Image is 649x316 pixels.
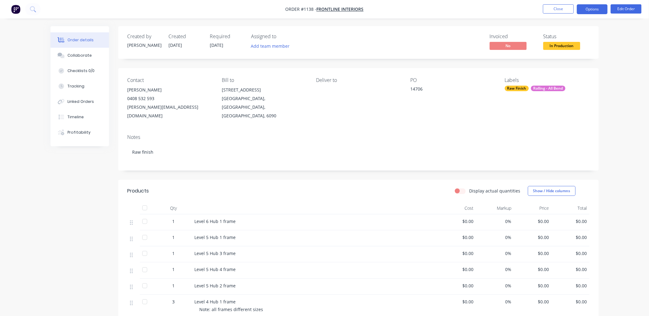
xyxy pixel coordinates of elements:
[611,4,642,14] button: Edit Order
[531,86,566,91] div: Rolling - All Bend
[51,94,109,109] button: Linked Orders
[210,34,244,39] div: Required
[251,34,313,39] div: Assigned to
[200,306,263,312] span: Note: all frames different sizes
[195,234,236,240] span: Level 5 Hub 1 frame
[195,266,236,272] span: Level 5 Hub 4 frame
[505,77,589,83] div: Labels
[195,218,236,224] span: Level 6 Hub 1 frame
[172,250,175,257] span: 1
[195,283,236,289] span: Level 5 Hub 2 frame
[172,298,175,305] span: 3
[441,298,474,305] span: $0.00
[411,77,495,83] div: PO
[155,202,192,214] div: Qty
[172,266,175,273] span: 1
[128,86,212,94] div: [PERSON_NAME]
[222,86,306,94] div: [STREET_ADDRESS]
[51,32,109,48] button: Order details
[517,234,550,241] span: $0.00
[67,130,91,135] div: Profitability
[517,298,550,305] span: $0.00
[441,250,474,257] span: $0.00
[67,99,94,104] div: Linked Orders
[67,114,84,120] div: Timeline
[554,282,587,289] span: $0.00
[128,42,161,48] div: [PERSON_NAME]
[505,86,529,91] div: Raw Finish
[67,37,94,43] div: Order details
[128,143,590,161] div: Raw finish
[128,103,212,120] div: [PERSON_NAME][EMAIL_ADDRESS][DOMAIN_NAME]
[439,202,477,214] div: Cost
[286,6,317,12] span: Order #1138 -
[128,86,212,120] div: [PERSON_NAME]0408 532 593[PERSON_NAME][EMAIL_ADDRESS][DOMAIN_NAME]
[469,188,521,194] label: Display actual quantities
[316,77,400,83] div: Deliver to
[67,53,92,58] div: Collaborate
[543,42,580,50] span: In Production
[128,187,149,195] div: Products
[169,34,203,39] div: Created
[51,125,109,140] button: Profitability
[577,4,608,14] button: Options
[195,250,236,256] span: Level 5 Hub 3 frame
[517,218,550,225] span: $0.00
[554,266,587,273] span: $0.00
[441,282,474,289] span: $0.00
[479,266,512,273] span: 0%
[517,266,550,273] span: $0.00
[222,94,306,120] div: [GEOGRAPHIC_DATA], [GEOGRAPHIC_DATA], [GEOGRAPHIC_DATA], 6090
[128,94,212,103] div: 0408 532 593
[552,202,590,214] div: Total
[169,42,182,48] span: [DATE]
[543,4,574,14] button: Close
[317,6,364,12] a: Frontline Interiors
[51,63,109,79] button: Checklists 0/0
[528,186,576,196] button: Show / Hide columns
[67,83,84,89] div: Tracking
[514,202,552,214] div: Price
[479,234,512,241] span: 0%
[479,250,512,257] span: 0%
[51,79,109,94] button: Tracking
[554,218,587,225] span: $0.00
[543,34,590,39] div: Status
[128,77,212,83] div: Contact
[128,134,590,140] div: Notes
[479,298,512,305] span: 0%
[411,86,488,94] div: 14706
[441,266,474,273] span: $0.00
[490,34,536,39] div: Invoiced
[67,68,95,74] div: Checklists 0/0
[543,42,580,51] button: In Production
[11,5,20,14] img: Factory
[172,282,175,289] span: 1
[517,250,550,257] span: $0.00
[195,299,236,305] span: Level 4 Hub 1 frame
[517,282,550,289] span: $0.00
[222,86,306,120] div: [STREET_ADDRESS][GEOGRAPHIC_DATA], [GEOGRAPHIC_DATA], [GEOGRAPHIC_DATA], 6090
[554,298,587,305] span: $0.00
[554,250,587,257] span: $0.00
[554,234,587,241] span: $0.00
[479,218,512,225] span: 0%
[128,34,161,39] div: Created by
[476,202,514,214] div: Markup
[248,42,293,50] button: Add team member
[441,234,474,241] span: $0.00
[172,234,175,241] span: 1
[490,42,527,50] span: No
[441,218,474,225] span: $0.00
[251,42,293,50] button: Add team member
[222,77,306,83] div: Bill to
[210,42,224,48] span: [DATE]
[51,48,109,63] button: Collaborate
[172,218,175,225] span: 1
[479,282,512,289] span: 0%
[51,109,109,125] button: Timeline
